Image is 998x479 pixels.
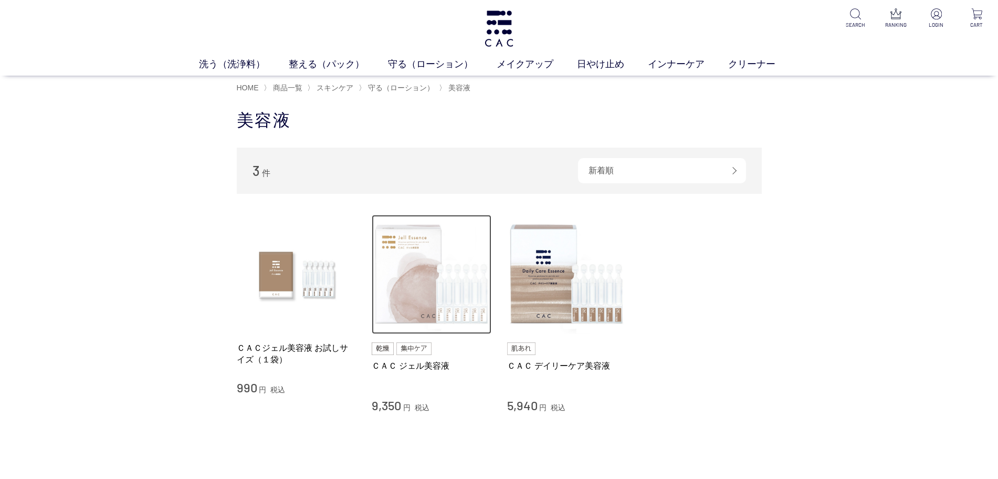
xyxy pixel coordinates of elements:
[483,11,515,47] img: logo
[237,109,762,132] h1: 美容液
[507,398,538,413] span: 5,940
[289,57,388,71] a: 整える（パック）
[199,57,289,71] a: 洗う（洗浄料）
[388,57,497,71] a: 守る（ローション）
[314,84,353,92] a: スキンケア
[964,21,990,29] p: CART
[403,403,411,412] span: 円
[253,162,260,179] span: 3
[237,84,259,92] a: HOME
[648,57,728,71] a: インナーケア
[507,342,535,355] img: 肌あれ
[551,403,565,412] span: 税込
[237,380,257,395] span: 990
[270,386,285,394] span: 税込
[448,84,470,92] span: 美容液
[497,57,577,71] a: メイクアップ
[273,84,302,92] span: 商品一覧
[237,342,356,365] a: ＣＡＣジェル美容液 お試しサイズ（１袋）
[446,84,470,92] a: 美容液
[923,21,949,29] p: LOGIN
[577,57,648,71] a: 日やけ止め
[368,84,434,92] span: 守る（ローション）
[507,215,627,335] img: ＣＡＣ デイリーケア美容液
[264,83,305,93] li: 〉
[883,21,909,29] p: RANKING
[317,84,353,92] span: スキンケア
[307,83,356,93] li: 〉
[883,8,909,29] a: RANKING
[578,158,746,183] div: 新着順
[366,84,434,92] a: 守る（ローション）
[262,169,270,178] span: 件
[237,215,356,335] img: ＣＡＣジェル美容液 お試しサイズ（１袋）
[843,8,868,29] a: SEARCH
[372,342,394,355] img: 乾燥
[964,8,990,29] a: CART
[923,8,949,29] a: LOGIN
[372,398,401,413] span: 9,350
[372,360,491,371] a: ＣＡＣ ジェル美容液
[539,403,547,412] span: 円
[372,215,491,335] img: ＣＡＣ ジェル美容液
[507,360,627,371] a: ＣＡＣ デイリーケア美容液
[415,403,429,412] span: 税込
[259,386,266,394] span: 円
[843,21,868,29] p: SEARCH
[359,83,437,93] li: 〉
[439,83,473,93] li: 〉
[271,84,302,92] a: 商品一覧
[396,342,432,355] img: 集中ケア
[728,57,799,71] a: クリーナー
